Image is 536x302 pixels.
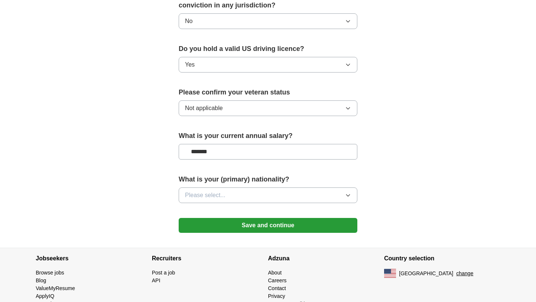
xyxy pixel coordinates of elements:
[456,270,473,277] button: change
[185,191,226,200] span: Please select...
[179,100,357,116] button: Not applicable
[36,285,75,291] a: ValueMyResume
[36,293,54,299] a: ApplyIQ
[179,87,357,97] label: Please confirm your veteran status
[179,13,357,29] button: No
[268,270,282,276] a: About
[152,270,175,276] a: Post a job
[179,187,357,203] button: Please select...
[399,270,453,277] span: [GEOGRAPHIC_DATA]
[179,57,357,73] button: Yes
[179,131,357,141] label: What is your current annual salary?
[185,104,223,113] span: Not applicable
[384,248,500,269] h4: Country selection
[185,17,192,26] span: No
[152,277,160,283] a: API
[268,277,287,283] a: Careers
[268,285,286,291] a: Contact
[36,277,46,283] a: Blog
[185,60,195,69] span: Yes
[268,293,285,299] a: Privacy
[384,269,396,278] img: US flag
[36,270,64,276] a: Browse jobs
[179,218,357,233] button: Save and continue
[179,44,357,54] label: Do you hold a valid US driving licence?
[179,174,357,184] label: What is your (primary) nationality?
